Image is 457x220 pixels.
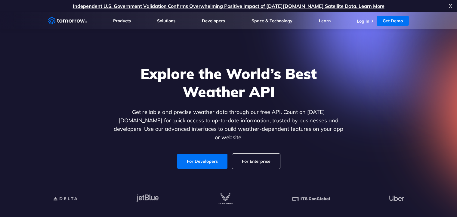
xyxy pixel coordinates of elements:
[157,18,175,24] a: Solutions
[73,3,384,9] a: Independent U.S. Government Validation Confirms Overwhelming Positive Impact of [DATE][DOMAIN_NAM...
[48,16,87,25] a: Home link
[252,18,292,24] a: Space & Technology
[319,18,331,24] a: Learn
[177,154,227,169] a: For Developers
[113,64,345,101] h1: Explore the World’s Best Weather API
[113,108,345,142] p: Get reliable and precise weather data through our free API. Count on [DATE][DOMAIN_NAME] for quic...
[377,16,409,26] a: Get Demo
[232,154,280,169] a: For Enterprise
[113,18,131,24] a: Products
[357,18,369,24] a: Log In
[202,18,225,24] a: Developers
